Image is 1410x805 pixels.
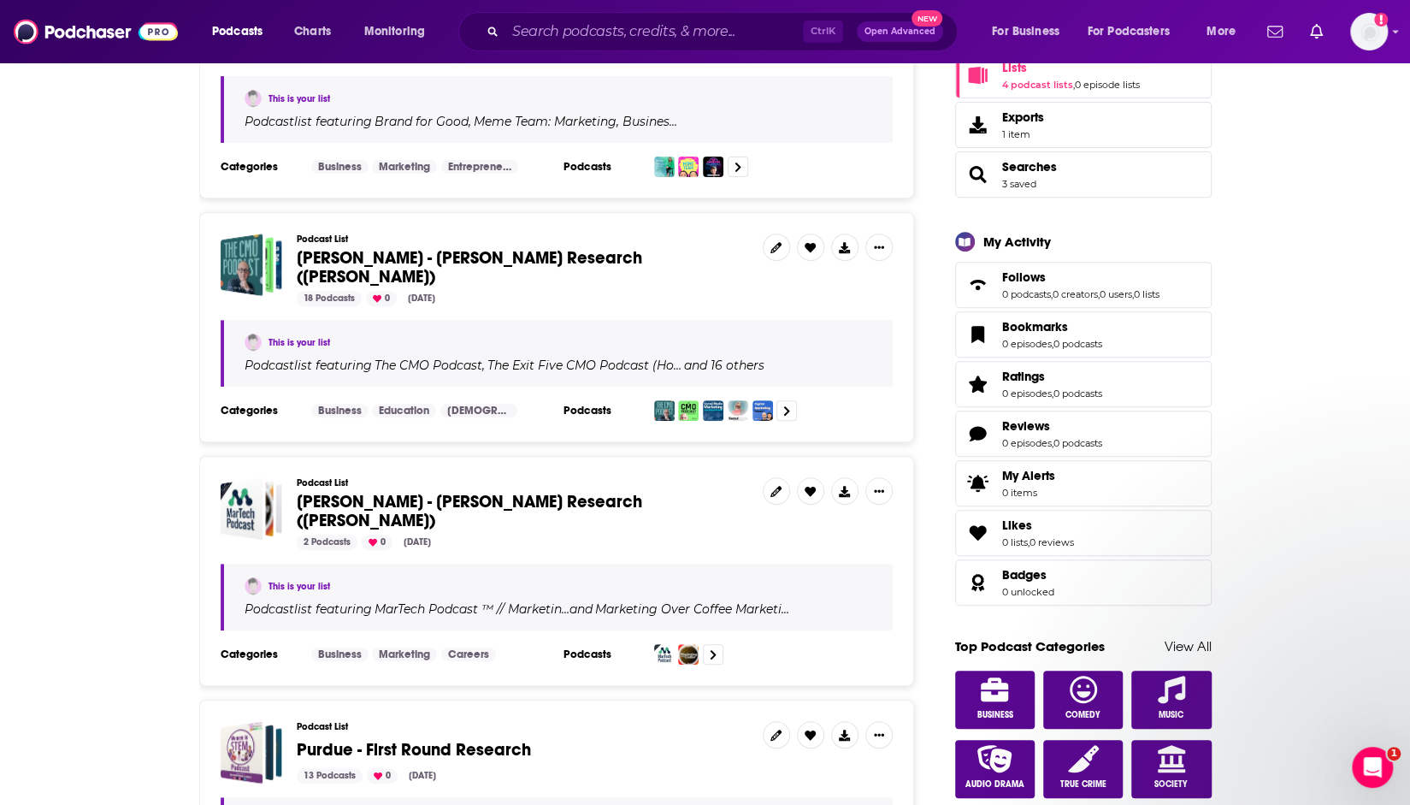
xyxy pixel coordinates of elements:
[1134,288,1159,300] a: 0 lists
[245,114,872,129] div: Podcast list featuring
[1002,288,1051,300] a: 0 podcasts
[297,291,362,306] div: 18 Podcasts
[728,400,748,421] img: SocialMinds - A Social Media Marketing Podcast
[505,18,803,45] input: Search podcasts, credits, & more...
[1352,747,1393,788] iframe: Intercom live chat
[311,648,369,661] a: Business
[1088,20,1170,44] span: For Podcasters
[1002,110,1044,125] span: Exports
[1002,369,1102,384] a: Ratings
[1052,338,1053,350] span: ,
[1387,747,1401,761] span: 1
[367,768,398,784] div: 0
[865,721,893,749] button: Show More Button
[1002,60,1027,75] span: Lists
[563,404,640,417] h3: Podcasts
[961,521,995,545] a: Likes
[992,20,1059,44] span: For Business
[752,400,773,421] img: Elevate Digital: The Digital Marketing Podcast
[1053,288,1098,300] a: 0 creators
[1002,319,1068,334] span: Bookmarks
[654,400,675,421] img: The CMO Podcast
[372,648,437,661] a: Marketing
[268,337,330,348] a: This is your list
[983,234,1051,250] div: My Activity
[1060,779,1106,790] span: True Crime
[955,102,1212,148] a: Exports
[1075,79,1140,91] a: 0 episode lists
[372,160,437,174] a: Marketing
[1002,159,1057,175] a: Searches
[366,291,397,306] div: 0
[1002,269,1159,285] a: Follows
[297,234,749,245] h3: Podcast List
[1132,288,1134,300] span: ,
[221,160,298,174] h3: Categories
[1206,20,1236,44] span: More
[865,477,893,505] button: Show More Button
[245,601,872,617] div: Podcast list featuring
[375,602,569,616] h4: MarTech Podcast ™ // Marketin…
[857,21,943,42] button: Open AdvancedNew
[1002,518,1032,533] span: Likes
[1100,288,1132,300] a: 0 users
[469,114,471,129] span: ,
[865,234,893,261] button: Show More Button
[474,115,677,128] h4: Meme Team: Marketing, Busines…
[1053,437,1102,449] a: 0 podcasts
[364,20,425,44] span: Monitoring
[1052,437,1053,449] span: ,
[961,113,995,137] span: Exports
[441,160,518,174] a: Entrepreneur
[864,27,935,36] span: Open Advanced
[221,648,298,661] h3: Categories
[955,311,1212,358] span: Bookmarks
[221,721,283,784] span: Purdue - First Round Research
[1002,567,1054,583] a: Badges
[1159,710,1183,720] span: Music
[1043,671,1124,729] a: Comedy
[14,15,178,48] img: Podchaser - Follow, Share and Rate Podcasts
[487,358,681,372] h4: The Exit Five CMO Podcast (Ho…
[221,234,283,296] span: Natalie - Perdue Research (Kelly)
[245,334,262,351] img: Noemi Cannella
[297,247,642,287] span: [PERSON_NAME] - [PERSON_NAME] Research ([PERSON_NAME])
[1350,13,1388,50] span: Logged in as ncannella
[955,262,1212,308] span: Follows
[1374,13,1388,27] svg: Add a profile image
[372,404,436,417] a: Education
[1002,468,1055,483] span: My Alerts
[221,404,298,417] h3: Categories
[961,63,995,87] a: Lists
[297,739,531,761] span: Purdue - First Round Research
[1165,638,1212,654] a: View All
[961,372,995,396] a: Ratings
[1154,779,1188,790] span: Society
[200,18,285,45] button: open menu
[955,151,1212,198] span: Searches
[955,361,1212,407] span: Ratings
[1053,338,1102,350] a: 0 podcasts
[402,768,443,784] div: [DATE]
[1002,487,1055,499] span: 0 items
[1002,518,1074,533] a: Likes
[482,358,485,373] span: ,
[1028,536,1029,548] span: ,
[1029,536,1074,548] a: 0 reviews
[1131,740,1212,798] a: Society
[268,93,330,104] a: This is your list
[297,535,357,550] div: 2 Podcasts
[372,358,482,372] a: The CMO Podcast
[352,18,447,45] button: open menu
[245,90,262,107] a: Noemi Cannella
[475,12,974,51] div: Search podcasts, credits, & more...
[803,21,843,43] span: Ctrl K
[955,671,1035,729] a: Business
[955,52,1212,98] span: Lists
[1002,338,1052,350] a: 0 episodes
[654,157,675,177] img: Brand for Good
[1002,269,1046,285] span: Follows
